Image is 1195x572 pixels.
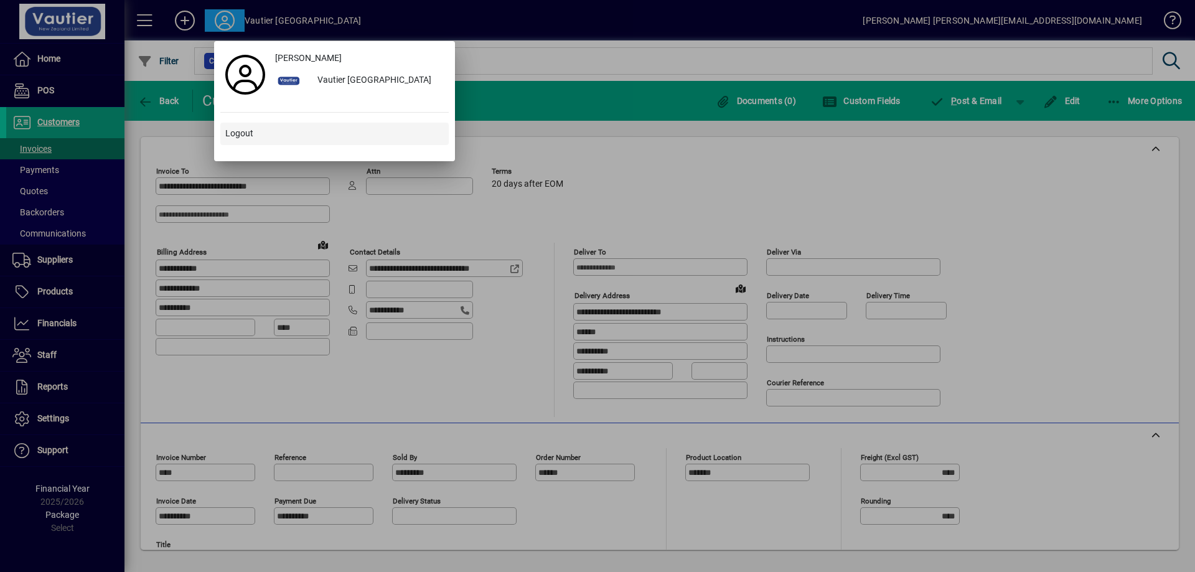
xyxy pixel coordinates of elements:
a: Profile [220,63,270,86]
span: Logout [225,127,253,140]
button: Logout [220,123,449,145]
span: [PERSON_NAME] [275,52,342,65]
a: [PERSON_NAME] [270,47,449,70]
button: Vautier [GEOGRAPHIC_DATA] [270,70,449,92]
div: Vautier [GEOGRAPHIC_DATA] [307,70,449,92]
